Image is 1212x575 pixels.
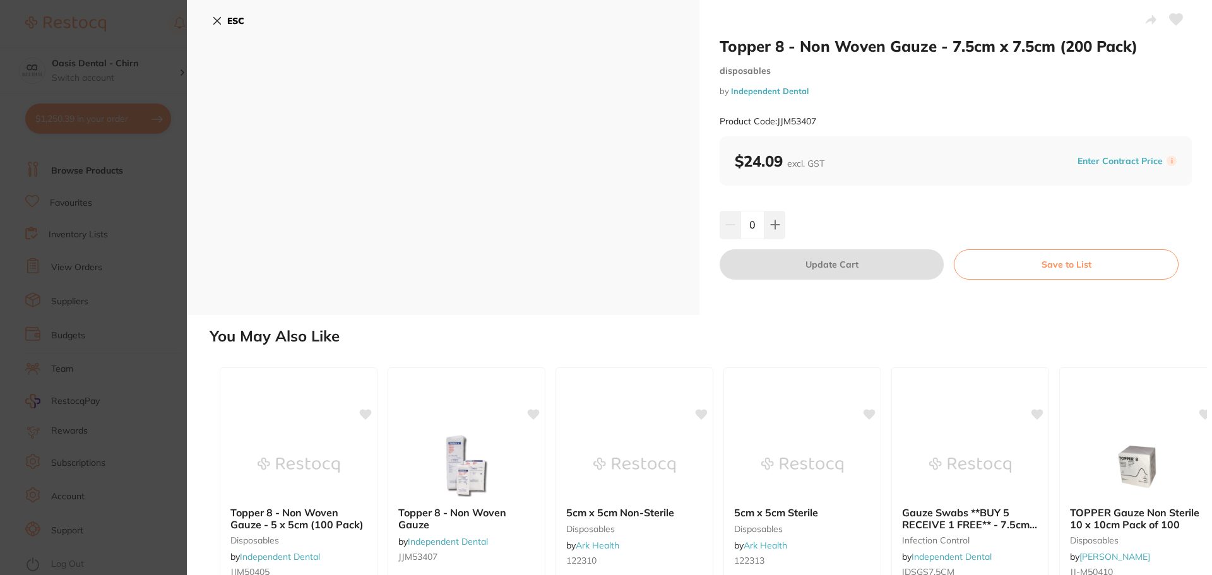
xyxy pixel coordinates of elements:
b: 5cm x 5cm Non-Sterile [566,507,703,518]
button: Save to List [954,249,1179,280]
small: JJM53407 [398,552,535,562]
small: disposables [734,524,870,534]
a: [PERSON_NAME] [1079,551,1150,562]
h2: Topper 8 - Non Woven Gauze - 7.5cm x 7.5cm (200 Pack) [720,37,1192,56]
small: infection control [902,535,1038,545]
small: 122310 [566,555,703,566]
img: 5cm x 5cm Non-Sterile [593,434,675,497]
b: $24.09 [735,151,824,170]
span: by [734,540,787,551]
h2: You May Also Like [210,328,1207,345]
img: Topper 8 - Non Woven Gauze - 5 x 5cm (100 Pack) [258,434,340,497]
span: by [1070,551,1150,562]
small: 122313 [734,555,870,566]
img: TOPPER Gauze Non Sterile 10 x 10cm Pack of 100 [1097,434,1179,497]
span: by [566,540,619,551]
b: Topper 8 - Non Woven Gauze - 5 x 5cm (100 Pack) [230,507,367,530]
small: disposables [1070,535,1206,545]
span: excl. GST [787,158,824,169]
small: disposables [566,524,703,534]
span: by [230,551,320,562]
a: Independent Dental [408,536,488,547]
a: Ark Health [744,540,787,551]
small: Product Code: JJM53407 [720,116,816,127]
a: Independent Dental [912,551,992,562]
a: Independent Dental [731,86,809,96]
img: Gauze Swabs **BUY 5 RECEIVE 1 FREE** - 7.5cm x 7.5cm (3” x 3”) [929,434,1011,497]
label: i [1167,156,1177,166]
a: Independent Dental [240,551,320,562]
button: Enter Contract Price [1074,155,1167,167]
button: Update Cart [720,249,944,280]
b: 5cm x 5cm Sterile [734,507,870,518]
small: disposables [720,66,1192,76]
b: Topper 8 - Non Woven Gauze [398,507,535,530]
small: disposables [230,535,367,545]
b: ESC [227,15,244,27]
small: by [720,86,1192,96]
span: by [902,551,992,562]
img: 5cm x 5cm Sterile [761,434,843,497]
img: Topper 8 - Non Woven Gauze [425,434,508,497]
span: by [398,536,488,547]
b: TOPPER Gauze Non Sterile 10 x 10cm Pack of 100 [1070,507,1206,530]
button: ESC [212,10,244,32]
b: Gauze Swabs **BUY 5 RECEIVE 1 FREE** - 7.5cm x 7.5cm (3” x 3”) [902,507,1038,530]
a: Ark Health [576,540,619,551]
